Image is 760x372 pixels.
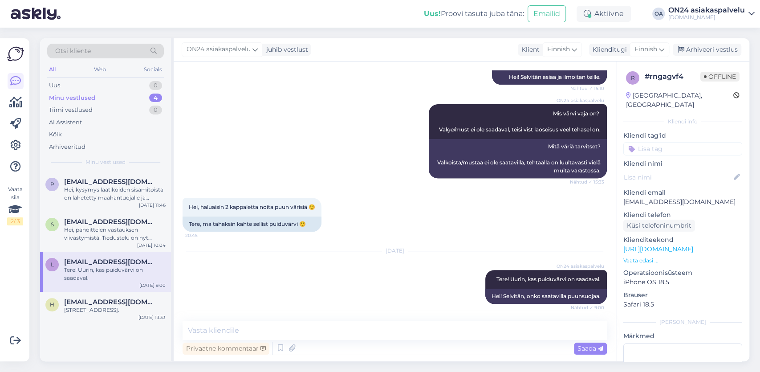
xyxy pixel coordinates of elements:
div: Kliendi info [623,118,742,126]
span: Nähtud ✓ 15:33 [570,179,604,185]
div: Aktiivne [577,6,631,22]
div: Hei! Selvitän, onko saatavilla puunsuojaa. [485,289,607,304]
div: # rngagvf4 [645,71,700,82]
div: Minu vestlused [49,94,95,102]
span: ON24 asiakaspalvelu [557,97,604,104]
span: s [51,221,54,228]
span: s.myllarinen@gmail.com [64,218,157,226]
div: Privaatne kommentaar [183,343,269,355]
div: Kõik [49,130,62,139]
img: Askly Logo [7,45,24,62]
span: Saada [577,344,603,352]
button: Emailid [528,5,566,22]
span: Hei, haluaisin 2 kappaletta noita puun värisiä ☺️ [189,204,315,210]
div: [GEOGRAPHIC_DATA], [GEOGRAPHIC_DATA] [626,91,733,110]
div: Vaata siia [7,185,23,225]
div: [STREET_ADDRESS]. [64,306,166,314]
p: Kliendi email [623,188,742,197]
span: h [50,301,54,308]
div: [DATE] 9:00 [139,282,166,289]
p: iPhone OS 18.5 [623,278,742,287]
div: 4 [149,94,162,102]
span: lasmo@hotmail.fi [64,258,157,266]
div: Web [92,64,108,75]
div: Hei, kysymys laatikoiden sisämitoista on lähetetty maahantuojalle ja vastaamme vastauksen saatuam... [64,186,166,202]
div: Proovi tasuta juba täna: [424,8,524,19]
input: Lisa tag [623,142,742,155]
p: Märkmed [623,331,742,341]
span: Nähtud ✓ 15:10 [570,85,604,92]
p: Kliendi nimi [623,159,742,168]
p: Safari 18.5 [623,300,742,309]
span: p [50,181,54,188]
div: Tere, ma tahaksin kahte sellist puiduvärvi ☺️ [183,217,321,232]
p: Klienditeekond [623,235,742,245]
span: ON24 asiakaspalvelu [557,263,604,270]
div: [DATE] 10:04 [137,242,166,249]
div: AI Assistent [49,118,82,127]
p: [EMAIL_ADDRESS][DOMAIN_NAME] [623,197,742,207]
span: 20:45 [185,232,219,239]
p: Kliendi telefon [623,210,742,220]
span: Nähtud ✓ 9:00 [571,304,604,311]
span: pipsalai1@gmail.com [64,178,157,186]
div: Socials [142,64,164,75]
div: [DATE] [183,247,607,255]
span: hurinapiipari@hotmail.com [64,298,157,306]
span: ON24 asiakaspalvelu [187,45,251,54]
span: Finnish [634,45,657,54]
div: Arhiveeritud [49,143,85,151]
p: Brauser [623,290,742,300]
span: Minu vestlused [85,158,126,166]
input: Lisa nimi [624,172,732,182]
div: [PERSON_NAME] [623,318,742,326]
span: Finnish [547,45,570,54]
div: Klient [518,45,540,54]
a: [URL][DOMAIN_NAME] [623,245,693,253]
div: juhib vestlust [263,45,308,54]
span: l [51,261,54,268]
div: Tiimi vestlused [49,106,93,114]
div: Arhiveeri vestlus [673,44,741,56]
div: 2 / 3 [7,217,23,225]
div: OA [652,8,665,20]
div: Tere! Uurin, kas puiduvärvi on saadaval. [64,266,166,282]
b: Uus! [424,9,441,18]
p: Kliendi tag'id [623,131,742,140]
p: Vaata edasi ... [623,257,742,265]
p: Operatsioonisüsteem [623,268,742,278]
div: [DOMAIN_NAME] [668,14,745,21]
div: Hei! Selvitän asiaa ja ilmoitan teille. [492,69,607,85]
div: ON24 asiakaspalvelu [668,7,745,14]
a: ON24 asiakaspalvelu[DOMAIN_NAME] [668,7,755,21]
div: Küsi telefoninumbrit [623,220,695,232]
div: Uus [49,81,60,90]
div: [DATE] 11:46 [139,202,166,208]
div: All [47,64,57,75]
div: [DATE] 13:33 [138,314,166,321]
span: Tere! Uurin, kas puiduvärvi on saadaval. [496,276,601,282]
span: Otsi kliente [55,46,91,56]
span: r [631,74,635,81]
span: Offline [700,72,740,82]
div: Hei, pahoittelen vastauksen viivästymistä! Tiedustelu on nyt lähetetty eteenpäin maahantuojalle j... [64,226,166,242]
div: 0 [149,106,162,114]
div: Klienditugi [589,45,627,54]
div: 0 [149,81,162,90]
div: Mitä väriä tarvitset? Valkoista/mustaa ei ole saatavilla, tehtaalla on luultavasti vielä muita va... [429,139,607,178]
